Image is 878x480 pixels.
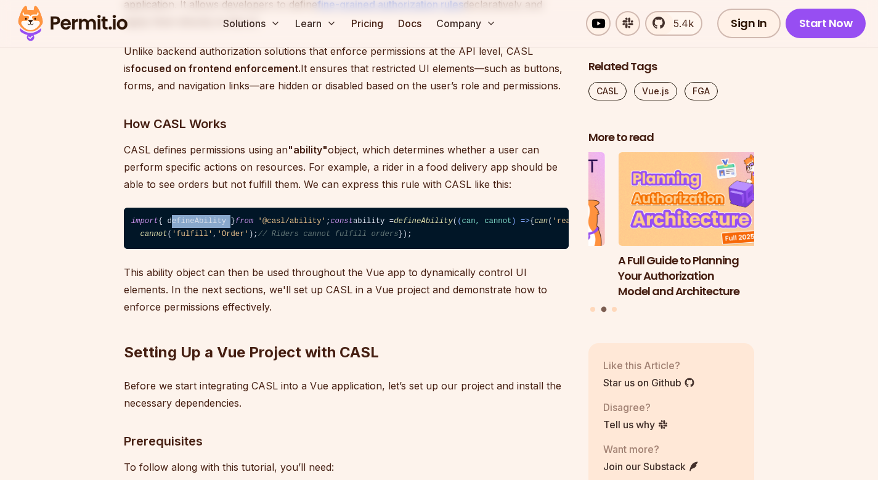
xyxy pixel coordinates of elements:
li: 1 of 3 [439,153,605,299]
span: from [235,217,253,226]
span: 'fulfill' [172,230,213,238]
li: 2 of 3 [618,153,784,299]
p: CASL defines permissions using an object, which determines whether a user can perform specific ac... [124,141,569,193]
h2: Related Tags [588,59,755,75]
p: To follow along with this tutorial, you’ll need: [124,458,569,476]
a: Start Now [786,9,866,38]
button: Go to slide 3 [612,307,617,312]
a: 5.4k [645,11,702,36]
img: Permit logo [12,2,133,44]
span: cannot [140,230,167,238]
span: 'Order' [217,230,248,238]
button: Company [431,11,501,36]
span: import [131,217,158,226]
strong: "ability" [288,144,328,156]
p: This ability object can then be used throughout the Vue app to dynamically control UI elements. I... [124,264,569,315]
strong: focused on frontend enforcement. [131,62,301,75]
a: Vue.js [634,82,677,100]
span: '@casl/ability' [258,217,326,226]
img: A Full Guide to Planning Your Authorization Model and Architecture [618,153,784,246]
span: defineAbility [394,217,453,226]
button: Solutions [218,11,285,36]
a: Star us on Github [603,375,695,390]
h2: More to read [588,130,755,145]
p: Before we start integrating CASL into a Vue application, let’s set up our project and install the... [124,377,569,412]
h3: Salt Security: Enterprise-Grade API Security with Fine-Grained Authorization [439,253,605,299]
span: const [330,217,353,226]
a: Pricing [346,11,388,36]
span: 5.4k [666,16,694,31]
a: FGA [685,82,718,100]
p: Like this Article? [603,358,695,373]
a: Tell us why [603,417,669,432]
button: Go to slide 1 [590,307,595,312]
p: Want more? [603,442,699,457]
a: A Full Guide to Planning Your Authorization Model and ArchitectureA Full Guide to Planning Your A... [618,153,784,299]
code: { defineAbility } ; ability = ( { ( , ); ( , ); }); [124,208,569,249]
p: Disagree? [603,400,669,415]
a: Join our Substack [603,459,699,474]
h3: Prerequisites [124,431,569,451]
button: Go to slide 2 [601,307,606,312]
a: Sign In [717,9,781,38]
h2: Setting Up a Vue Project with CASL [124,293,569,362]
a: Docs [393,11,426,36]
p: Unlike backend authorization solutions that enforce permissions at the API level, CASL is It ensu... [124,43,569,94]
a: CASL [588,82,627,100]
h3: How CASL Works [124,114,569,134]
span: can [534,217,548,226]
span: can, cannot [461,217,511,226]
div: Posts [588,153,755,314]
span: // Riders cannot fulfill orders [258,230,399,238]
span: ( ) => [457,217,530,226]
button: Learn [290,11,341,36]
span: 'read' [553,217,580,226]
h3: A Full Guide to Planning Your Authorization Model and Architecture [618,253,784,299]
